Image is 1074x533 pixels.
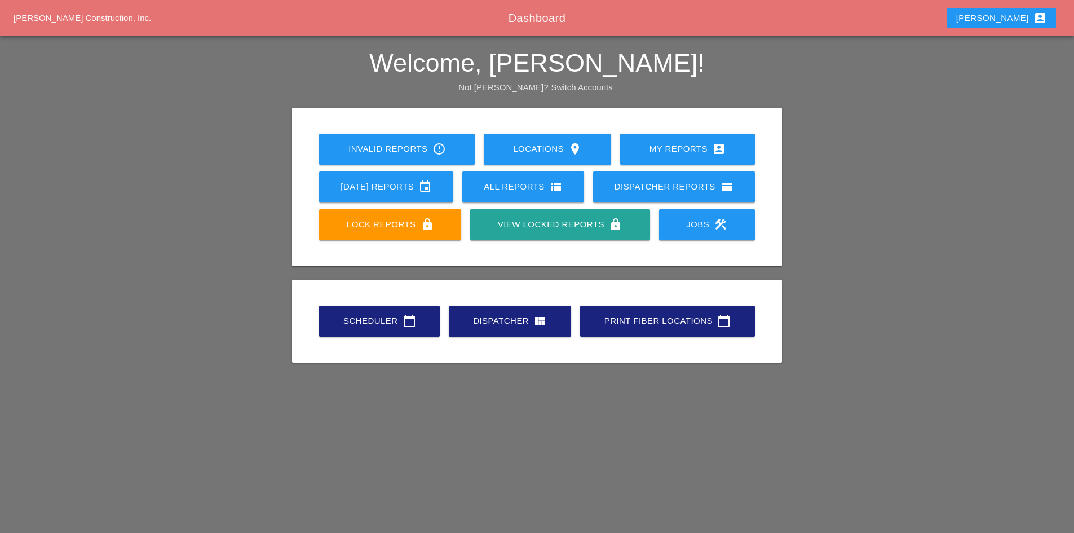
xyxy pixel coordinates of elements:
[677,218,737,231] div: Jobs
[549,180,563,193] i: view_list
[467,314,553,328] div: Dispatcher
[1033,11,1047,25] i: account_box
[421,218,434,231] i: lock
[319,209,461,240] a: Lock Reports
[432,142,446,156] i: error_outline
[509,12,565,24] span: Dashboard
[609,218,622,231] i: lock
[488,218,631,231] div: View Locked Reports
[580,306,755,337] a: Print Fiber Locations
[598,314,737,328] div: Print Fiber Locations
[551,82,613,92] a: Switch Accounts
[611,180,737,193] div: Dispatcher Reports
[337,218,443,231] div: Lock Reports
[956,11,1047,25] div: [PERSON_NAME]
[403,314,416,328] i: calendar_today
[620,134,755,165] a: My Reports
[712,142,726,156] i: account_box
[449,306,571,337] a: Dispatcher
[502,142,593,156] div: Locations
[533,314,547,328] i: view_quilt
[470,209,649,240] a: View Locked Reports
[337,142,457,156] div: Invalid Reports
[714,218,727,231] i: construction
[717,314,731,328] i: calendar_today
[337,314,422,328] div: Scheduler
[659,209,755,240] a: Jobs
[462,171,584,202] a: All Reports
[319,171,453,202] a: [DATE] Reports
[418,180,432,193] i: event
[720,180,733,193] i: view_list
[480,180,566,193] div: All Reports
[593,171,755,202] a: Dispatcher Reports
[458,82,548,92] span: Not [PERSON_NAME]?
[319,134,475,165] a: Invalid Reports
[337,180,435,193] div: [DATE] Reports
[638,142,737,156] div: My Reports
[484,134,611,165] a: Locations
[947,8,1056,28] button: [PERSON_NAME]
[14,13,151,23] a: [PERSON_NAME] Construction, Inc.
[568,142,582,156] i: location_on
[319,306,440,337] a: Scheduler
